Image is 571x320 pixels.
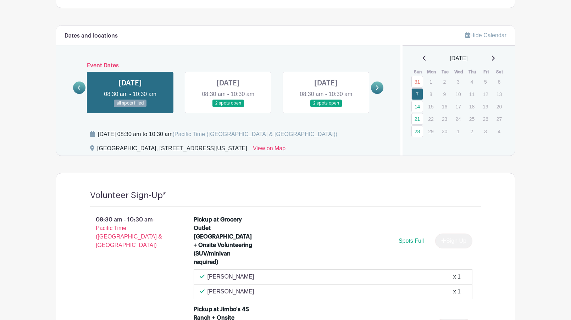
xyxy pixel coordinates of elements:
[425,76,437,87] p: 1
[479,126,491,137] p: 3
[465,32,506,38] a: Hide Calendar
[98,130,337,139] div: [DATE] 08:30 am to 10:30 am
[453,287,461,296] div: x 1
[425,126,437,137] p: 29
[438,68,452,75] th: Tue
[466,76,478,87] p: 4
[85,62,371,69] h6: Event Dates
[452,76,464,87] p: 3
[425,89,437,100] p: 8
[194,215,255,266] div: Pickup at Grocery Outlet [GEOGRAPHIC_DATA] + Onsite Volunteering (SUV/minivan required)
[439,126,450,137] p: 30
[411,101,423,112] a: 14
[493,113,505,124] p: 27
[479,76,491,87] p: 5
[466,101,478,112] p: 18
[453,273,461,281] div: x 1
[466,89,478,100] p: 11
[479,89,491,100] p: 12
[90,190,166,201] h4: Volunteer Sign-Up*
[493,101,505,112] p: 20
[207,273,254,281] p: [PERSON_NAME]
[493,126,505,137] p: 4
[411,125,423,137] a: 28
[425,68,438,75] th: Mon
[439,113,450,124] p: 23
[466,68,479,75] th: Thu
[399,238,424,244] span: Spots Full
[452,89,464,100] p: 10
[439,89,450,100] p: 9
[425,101,437,112] p: 15
[411,76,423,88] a: 31
[425,113,437,124] p: 22
[452,101,464,112] p: 17
[411,88,423,100] a: 7
[411,68,425,75] th: Sun
[493,89,505,100] p: 13
[439,76,450,87] p: 2
[452,126,464,137] p: 1
[79,213,182,252] p: 08:30 am - 10:30 am
[466,113,478,124] p: 25
[253,144,285,156] a: View on Map
[479,101,491,112] p: 19
[172,131,337,137] span: (Pacific Time ([GEOGRAPHIC_DATA] & [GEOGRAPHIC_DATA]))
[479,113,491,124] p: 26
[439,101,450,112] p: 16
[493,68,507,75] th: Sat
[450,54,467,63] span: [DATE]
[65,33,118,39] h6: Dates and locations
[452,68,466,75] th: Wed
[207,287,254,296] p: [PERSON_NAME]
[411,113,423,125] a: 21
[479,68,493,75] th: Fri
[466,126,478,137] p: 2
[493,76,505,87] p: 6
[97,144,247,156] div: [GEOGRAPHIC_DATA], [STREET_ADDRESS][US_STATE]
[452,113,464,124] p: 24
